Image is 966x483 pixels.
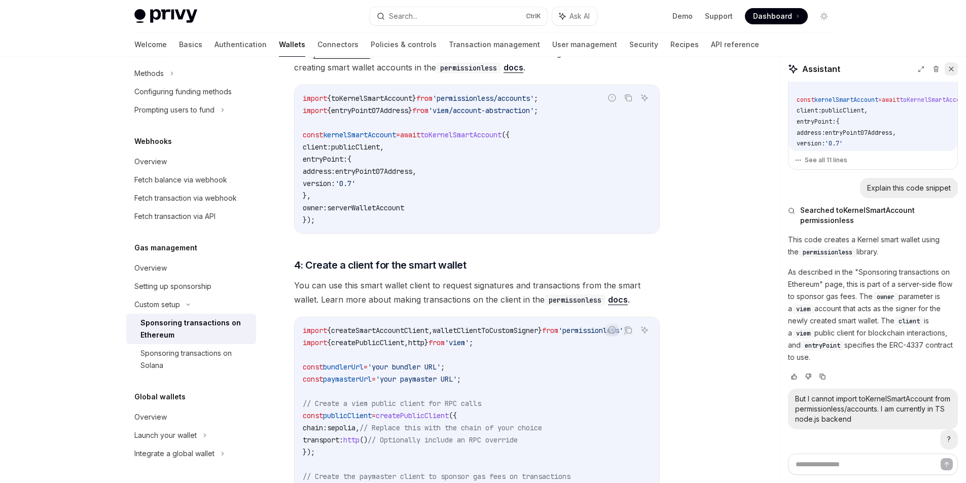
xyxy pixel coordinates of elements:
a: User management [552,32,617,57]
a: permissionless [309,48,374,58]
div: Configuring funding methods [134,86,232,98]
button: Report incorrect code [605,323,619,337]
span: }, [303,191,311,200]
a: Configuring funding methods [126,83,256,101]
div: Custom setup [134,299,180,311]
span: await [400,130,420,139]
div: Overview [134,411,167,423]
span: }, [797,151,804,159]
span: 'viem' [445,338,469,347]
span: ; [469,338,473,347]
span: 'permissionless/accounts' [433,94,534,103]
button: Searched toKernelSmartAccount permissionless [788,205,958,226]
span: '0.7' [335,179,355,188]
div: Fetch balance via webhook [134,174,227,186]
a: Fetch transaction via webhook [126,189,256,207]
span: publicClient [821,106,864,115]
div: Explain this code snippet [867,183,951,193]
span: sepolia [327,423,355,432]
span: 'your bundler URL' [368,362,441,371]
span: from [416,94,433,103]
span: = [878,96,882,104]
span: '0.7' [825,139,843,147]
span: { [327,338,331,347]
a: Dashboard [745,8,808,24]
span: const [303,130,323,139]
span: createPublicClient [331,338,404,347]
span: { [818,74,821,82]
span: entryPoint07Address [331,106,408,115]
a: Transaction management [449,32,540,57]
div: Fetch transaction via webhook [134,192,237,204]
span: const [303,362,323,371]
span: client [899,317,920,325]
span: toKernelSmartAccount [420,130,502,139]
span: client: [303,142,331,152]
span: from [428,338,445,347]
span: viem [796,329,810,338]
span: }); [303,448,315,457]
div: But I cannot import toKernelSmartAccount from permissionless/accounts. I am currently in TS node.... [795,394,951,424]
span: , [892,129,896,137]
span: import [303,94,327,103]
span: from [892,74,907,82]
span: = [372,375,376,384]
img: light logo [134,9,197,23]
a: API reference [711,32,759,57]
h5: Webhooks [134,135,172,147]
span: kernelSmartAccount [814,96,878,104]
span: ; [457,375,461,384]
span: { [327,94,331,103]
span: from [542,326,558,335]
span: transport: [303,435,343,444]
span: ({ [502,130,510,139]
span: , [355,423,360,432]
span: import [797,74,818,82]
span: bundlerUrl [323,362,364,371]
span: entryPoint: [797,118,836,126]
a: Support [705,11,733,21]
button: Ask AI [552,7,597,25]
span: address: [303,167,335,176]
button: Copy the contents from the code block [622,91,635,104]
span: await [882,96,900,104]
span: client: [797,106,821,115]
span: entryPoint: [303,155,347,164]
span: ; [534,106,538,115]
span: createSmartAccountClient [331,326,428,335]
div: Sponsoring transactions on Ethereum [140,317,250,341]
div: Launch your wallet [134,429,197,441]
span: chain: [303,423,327,432]
div: Prompting users to fund [134,104,214,116]
span: publicClient [323,411,372,420]
span: entryPoint [805,342,840,350]
span: , [404,338,408,347]
span: Searched toKernelSmartAccount permissionless [800,205,958,226]
h5: Global wallets [134,391,186,403]
code: permissionless [436,62,501,73]
div: Search... [389,10,417,22]
span: // Create the paymaster client to sponsor gas fees on transactions [303,472,570,481]
button: Copy the contents from the code block [622,323,635,337]
span: // Create a viem public client for RPC calls [303,399,481,408]
a: Setting up sponsorship [126,277,256,295]
span: ; [534,94,538,103]
span: 4: Create a client for the smart wallet [294,258,467,272]
span: ({ [449,411,457,420]
span: , [380,142,384,152]
span: You can use this smart wallet client to request signatures and transactions from the smart wallet... [294,278,660,307]
div: ? [947,434,951,444]
a: Authentication [214,32,267,57]
p: This code creates a Kernel smart wallet using the library. [788,234,958,258]
span: } [889,74,892,82]
div: Fetch transaction via API [134,210,216,222]
div: Integrate a global wallet [134,448,214,460]
span: // Replace this with the chain of your choice [360,423,542,432]
h5: Gas management [134,242,197,254]
span: entryPoint07Address [821,74,889,82]
span: const [797,96,814,104]
a: Welcome [134,32,167,57]
a: Overview [126,408,256,426]
div: Methods [134,67,164,80]
p: As described in the "Sponsoring transactions on Ethereum" page, this is part of a server-side flo... [788,266,958,363]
